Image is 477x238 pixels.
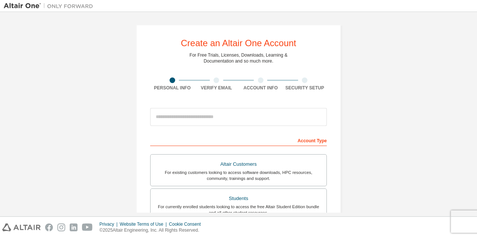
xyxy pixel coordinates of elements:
div: Verify Email [195,85,239,91]
div: Privacy [99,221,120,227]
div: Cookie Consent [169,221,205,227]
div: Personal Info [150,85,195,91]
img: youtube.svg [82,223,93,231]
div: For existing customers looking to access software downloads, HPC resources, community, trainings ... [155,169,322,181]
div: Create an Altair One Account [181,39,296,48]
img: linkedin.svg [70,223,78,231]
div: Security Setup [283,85,327,91]
img: instagram.svg [57,223,65,231]
div: Altair Customers [155,159,322,169]
div: Account Info [238,85,283,91]
div: Students [155,193,322,204]
div: Account Type [150,134,327,146]
div: For currently enrolled students looking to access the free Altair Student Edition bundle and all ... [155,204,322,216]
img: altair_logo.svg [2,223,41,231]
div: Website Terms of Use [120,221,169,227]
img: facebook.svg [45,223,53,231]
p: © 2025 Altair Engineering, Inc. All Rights Reserved. [99,227,205,234]
img: Altair One [4,2,97,10]
div: For Free Trials, Licenses, Downloads, Learning & Documentation and so much more. [190,52,288,64]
